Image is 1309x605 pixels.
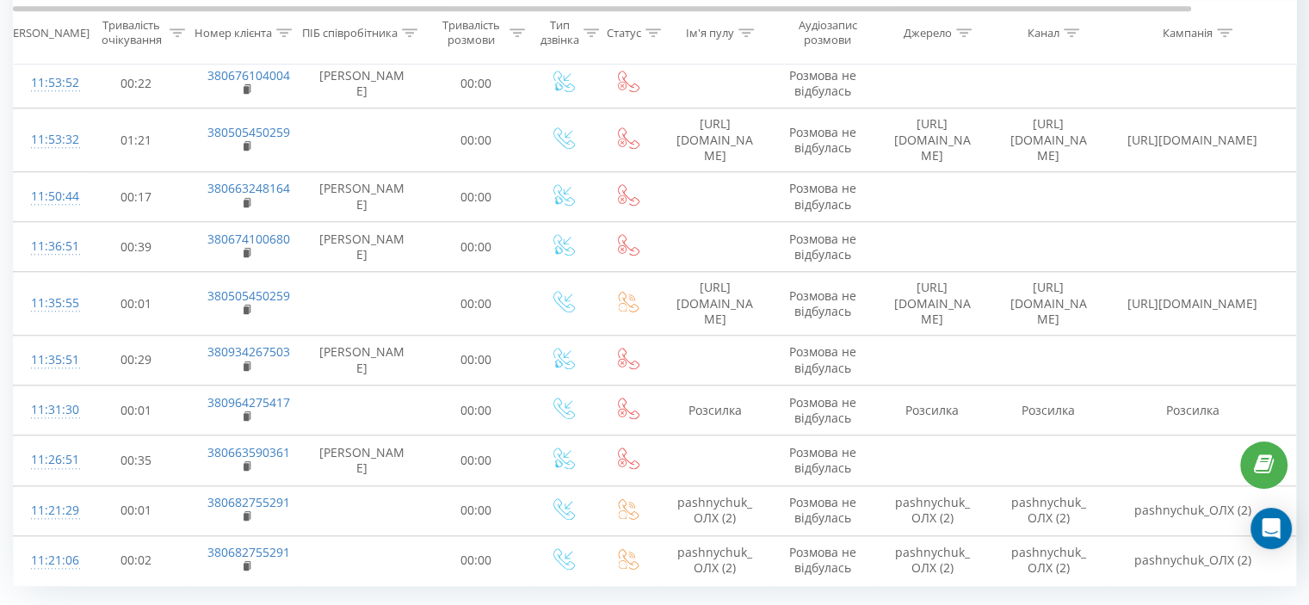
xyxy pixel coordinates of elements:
[789,544,856,576] span: Розмова не відбулась
[789,394,856,426] span: Розмова не відбулась
[207,287,290,304] a: 380505450259
[423,485,530,535] td: 00:00
[686,25,734,40] div: Ім'я пулу
[659,108,771,172] td: [URL][DOMAIN_NAME]
[83,222,190,272] td: 00:39
[423,59,530,108] td: 00:00
[659,386,771,435] td: Розсилка
[423,272,530,336] td: 00:00
[83,485,190,535] td: 00:01
[659,272,771,336] td: [URL][DOMAIN_NAME]
[31,343,65,377] div: 11:35:51
[659,485,771,535] td: pashnychuk_ОЛХ (2)
[207,494,290,510] a: 380682755291
[31,443,65,477] div: 11:26:51
[1107,272,1279,336] td: [URL][DOMAIN_NAME]
[207,67,290,83] a: 380676104004
[423,386,530,435] td: 00:00
[83,435,190,485] td: 00:35
[194,25,272,40] div: Номер клієнта
[789,343,856,375] span: Розмова не відбулась
[789,124,856,156] span: Розмова не відбулась
[302,222,423,272] td: [PERSON_NAME]
[207,124,290,140] a: 380505450259
[991,386,1107,435] td: Розсилка
[83,172,190,222] td: 00:17
[302,335,423,385] td: [PERSON_NAME]
[31,393,65,427] div: 11:31:30
[31,66,65,100] div: 11:53:52
[207,544,290,560] a: 380682755291
[1107,535,1279,585] td: pashnychuk_ОЛХ (2)
[789,444,856,476] span: Розмова не відбулась
[786,18,869,47] div: Аудіозапис розмови
[31,544,65,577] div: 11:21:06
[207,231,290,247] a: 380674100680
[789,494,856,526] span: Розмова не відбулась
[874,108,991,172] td: [URL][DOMAIN_NAME]
[659,535,771,585] td: pashnychuk_ОЛХ (2)
[207,394,290,411] a: 380964275417
[1028,25,1059,40] div: Канал
[874,485,991,535] td: pashnychuk_ОЛХ (2)
[1163,25,1213,40] div: Кампанія
[97,18,165,47] div: Тривалість очікування
[1107,485,1279,535] td: pashnychuk_ОЛХ (2)
[207,180,290,196] a: 380663248164
[31,230,65,263] div: 11:36:51
[607,25,641,40] div: Статус
[1107,108,1279,172] td: [URL][DOMAIN_NAME]
[1107,386,1279,435] td: Розсилка
[83,386,190,435] td: 00:01
[207,343,290,360] a: 380934267503
[904,25,952,40] div: Джерело
[789,231,856,262] span: Розмова не відбулась
[874,272,991,336] td: [URL][DOMAIN_NAME]
[874,535,991,585] td: pashnychuk_ОЛХ (2)
[83,108,190,172] td: 01:21
[423,108,530,172] td: 00:00
[83,535,190,585] td: 00:02
[3,25,90,40] div: [PERSON_NAME]
[991,535,1107,585] td: pashnychuk_ОЛХ (2)
[789,67,856,99] span: Розмова не відбулась
[31,180,65,213] div: 11:50:44
[991,485,1107,535] td: pashnychuk_ОЛХ (2)
[423,535,530,585] td: 00:00
[423,222,530,272] td: 00:00
[83,335,190,385] td: 00:29
[540,18,579,47] div: Тип дзвінка
[302,25,398,40] div: ПІБ співробітника
[789,180,856,212] span: Розмова не відбулась
[302,435,423,485] td: [PERSON_NAME]
[302,59,423,108] td: [PERSON_NAME]
[31,123,65,157] div: 11:53:32
[874,386,991,435] td: Розсилка
[991,108,1107,172] td: [URL][DOMAIN_NAME]
[207,444,290,460] a: 380663590361
[423,335,530,385] td: 00:00
[31,287,65,320] div: 11:35:55
[31,494,65,528] div: 11:21:29
[1250,508,1292,549] div: Open Intercom Messenger
[991,272,1107,336] td: [URL][DOMAIN_NAME]
[302,172,423,222] td: [PERSON_NAME]
[789,287,856,319] span: Розмова не відбулась
[423,435,530,485] td: 00:00
[423,172,530,222] td: 00:00
[83,59,190,108] td: 00:22
[437,18,505,47] div: Тривалість розмови
[83,272,190,336] td: 00:01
